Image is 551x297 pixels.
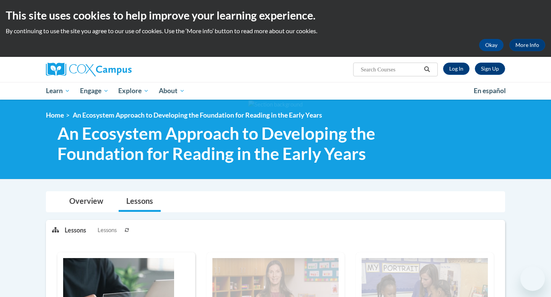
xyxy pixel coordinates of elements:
[62,192,111,212] a: Overview
[118,86,149,95] span: Explore
[80,86,109,95] span: Engage
[469,83,511,99] a: En español
[46,111,64,119] a: Home
[421,65,433,74] button: Search
[65,226,86,234] p: Lessons
[57,123,399,164] span: An Ecosystem Approach to Developing the Foundation for Reading in the Early Years
[154,82,190,100] a: About
[41,82,75,100] a: Learn
[6,8,545,23] h2: This site uses cookies to help improve your learning experience.
[75,82,114,100] a: Engage
[46,63,191,76] a: Cox Campus
[6,27,545,35] p: By continuing to use the site you agree to our use of cookies. Use the ‘More info’ button to read...
[98,226,117,234] span: Lessons
[46,63,132,76] img: Cox Campus
[443,63,469,75] a: Log In
[479,39,504,51] button: Okay
[119,192,161,212] a: Lessons
[520,266,545,291] iframe: Button to launch messaging window
[474,87,506,95] span: En español
[46,86,70,95] span: Learn
[159,86,185,95] span: About
[360,65,421,74] input: Search Courses
[34,82,517,100] div: Main menu
[248,100,303,109] img: Section background
[73,111,322,119] span: An Ecosystem Approach to Developing the Foundation for Reading in the Early Years
[113,82,154,100] a: Explore
[475,63,505,75] a: Register
[509,39,545,51] a: More Info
